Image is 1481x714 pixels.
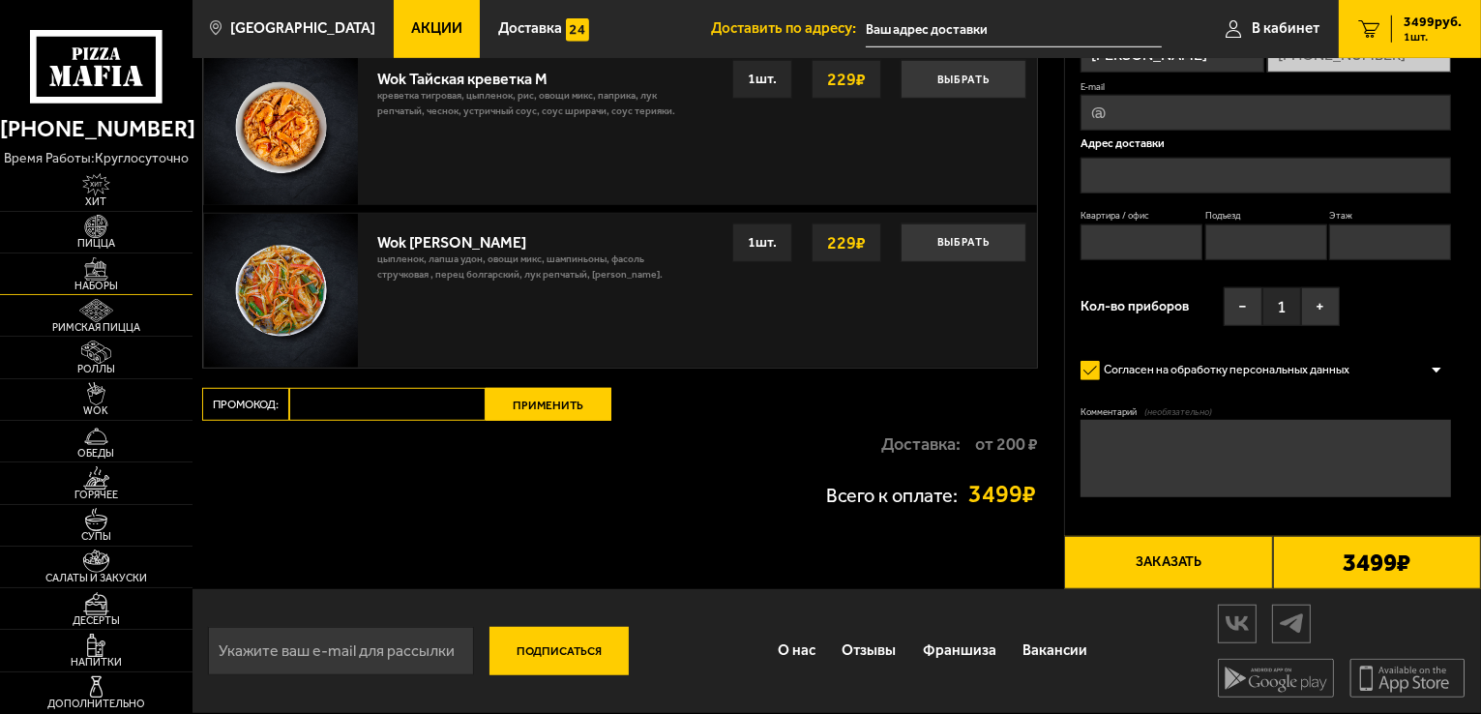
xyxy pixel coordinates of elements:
[1273,607,1310,640] img: tg
[1224,287,1262,326] button: −
[1262,287,1301,326] span: 1
[1081,300,1189,313] span: Кол-во приборов
[202,388,289,421] label: Промокод:
[732,60,792,99] div: 1 шт.
[203,49,1037,204] a: Wok Тайская креветка Mкреветка тигровая, цыпленок, рис, овощи микс, паприка, лук репчатый, чеснок...
[1081,80,1451,93] label: E-mail
[826,487,958,506] p: Всего к оплате:
[1301,287,1340,326] button: +
[822,61,871,98] strong: 229 ₽
[975,435,1038,453] strong: от 200 ₽
[377,252,676,292] p: цыпленок, лапша удон, овощи микс, шампиньоны, фасоль стручковая , перец болгарский, лук репчатый,...
[566,18,589,42] img: 15daf4d41897b9f0e9f617042186c801.svg
[822,224,871,261] strong: 229 ₽
[489,627,629,675] button: Подписаться
[711,21,866,36] span: Доставить по адресу:
[1081,209,1202,222] label: Квартира / офис
[901,60,1026,99] button: Выбрать
[881,435,961,453] p: Доставка:
[1081,95,1451,131] input: @
[377,60,683,88] div: Wok Тайская креветка M
[969,482,1039,507] strong: 3499 ₽
[411,21,462,36] span: Акции
[866,12,1162,47] input: Ваш адрес доставки
[1343,550,1410,576] b: 3499 ₽
[1329,209,1451,222] label: Этаж
[1144,405,1212,418] span: (необязательно)
[486,388,611,421] button: Применить
[1404,15,1462,29] span: 3499 руб.
[909,626,1010,676] a: Франшиза
[1081,355,1365,386] label: Согласен на обработку персональных данных
[208,627,474,675] input: Укажите ваш e-mail для рассылки
[1081,405,1451,418] label: Комментарий
[1010,626,1102,676] a: Вакансии
[829,626,910,676] a: Отзывы
[1252,21,1319,36] span: В кабинет
[1404,31,1462,43] span: 1 шт.
[203,213,1037,368] a: Wok [PERSON_NAME]цыпленок, лапша удон, овощи микс, шампиньоны, фасоль стручковая , перец болгарск...
[1081,138,1451,150] p: Адрес доставки
[764,626,829,676] a: О нас
[230,21,375,36] span: [GEOGRAPHIC_DATA]
[377,223,676,252] div: Wok [PERSON_NAME]
[1205,209,1327,222] label: Подъезд
[1064,536,1272,588] button: Заказать
[1219,607,1256,640] img: vk
[377,88,683,129] p: креветка тигровая, цыпленок, рис, овощи микс, паприка, лук репчатый, чеснок, устричный соус, соус...
[498,21,562,36] span: Доставка
[732,223,792,262] div: 1 шт.
[901,223,1026,262] button: Выбрать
